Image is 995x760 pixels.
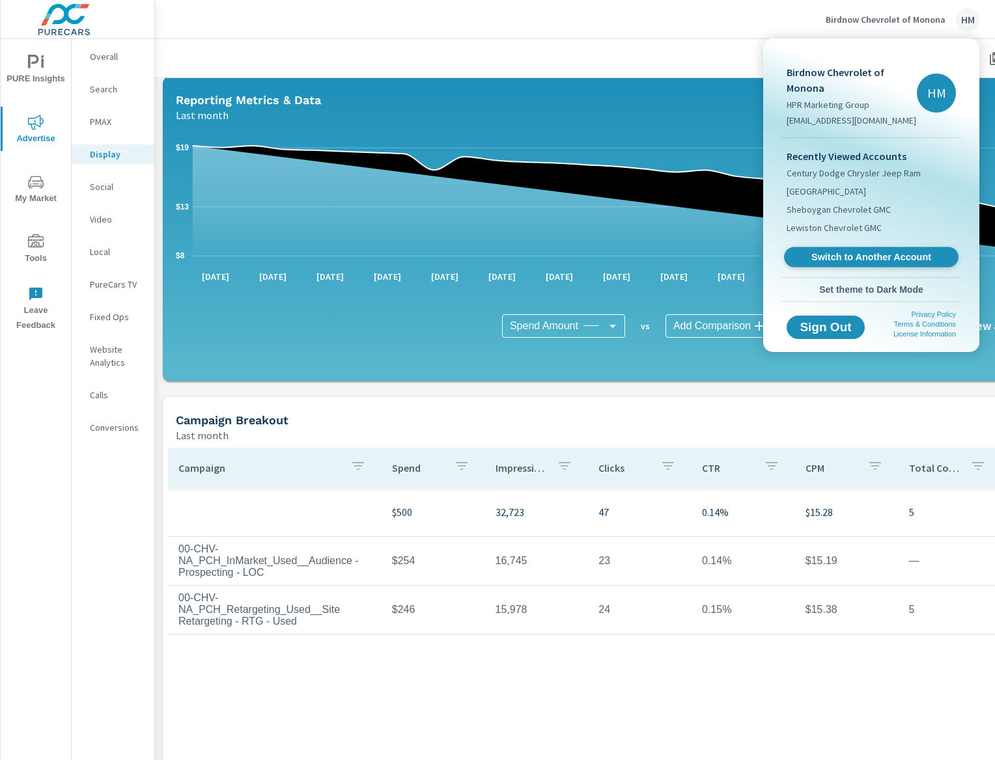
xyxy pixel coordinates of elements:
[894,320,956,328] a: Terms & Conditions
[787,114,917,127] p: [EMAIL_ADDRESS][DOMAIN_NAME]
[787,203,891,216] span: Sheboygan Chevrolet GMC
[787,167,921,180] span: Century Dodge Chrysler Jeep Ram
[893,330,956,338] a: License Information
[917,74,956,113] div: HM
[797,321,854,333] span: Sign Out
[787,185,866,198] span: [GEOGRAPHIC_DATA]
[787,64,917,96] p: Birdnow Chevrolet of Monona
[791,251,951,264] span: Switch to Another Account
[787,148,956,164] p: Recently Viewed Accounts
[784,247,959,267] a: Switch to Another Account
[787,316,865,339] button: Sign Out
[787,284,956,295] span: Set theme to Dark Mode
[781,278,961,301] button: Set theme to Dark Mode
[787,98,917,111] p: HPR Marketing Group
[912,310,956,318] a: Privacy Policy
[787,221,882,234] span: Lewiston Chevrolet GMC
